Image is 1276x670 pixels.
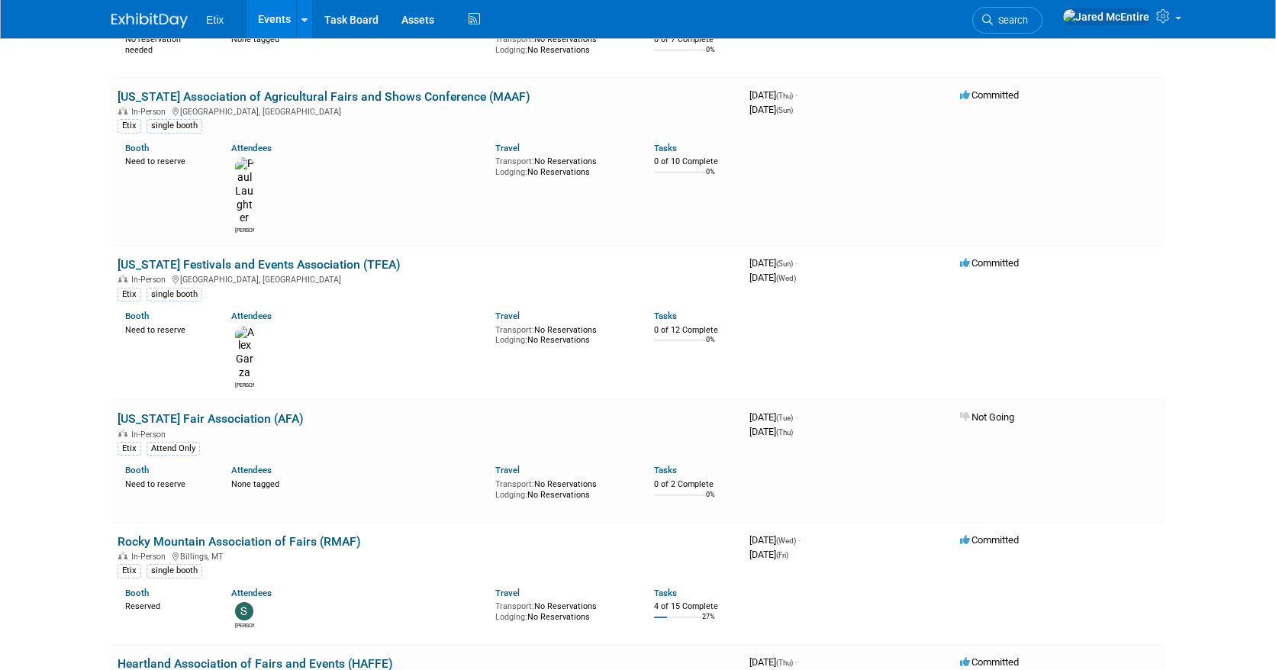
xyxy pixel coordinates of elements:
img: scott sloyer [235,602,253,620]
a: Search [972,7,1042,34]
div: [GEOGRAPHIC_DATA], [GEOGRAPHIC_DATA] [118,272,737,285]
div: 0 of 10 Complete [654,156,737,167]
img: In-Person Event [118,552,127,559]
span: Transport: [495,479,534,489]
div: Etix [118,442,141,456]
span: Committed [960,89,1019,101]
span: [DATE] [749,426,793,437]
div: No reservation needed [125,31,208,55]
span: In-Person [131,430,170,440]
div: Need to reserve [125,322,208,336]
div: Etix [118,288,141,301]
div: No Reservations No Reservations [495,322,631,346]
td: 0% [706,46,715,66]
span: Lodging: [495,490,527,500]
span: Etix [206,14,224,26]
span: - [798,534,801,546]
span: [DATE] [749,89,797,101]
a: Attendees [231,465,272,475]
a: [US_STATE] Festivals and Events Association (TFEA) [118,257,401,272]
div: 4 of 15 Complete [654,601,737,612]
span: Committed [960,656,1019,668]
span: [DATE] [749,411,797,423]
a: Tasks [654,465,677,475]
td: 27% [702,613,715,633]
img: In-Person Event [118,107,127,114]
span: [DATE] [749,272,796,283]
a: [US_STATE] Association of Agricultural Fairs and Shows Conference (MAAF) [118,89,530,104]
img: In-Person Event [118,275,127,282]
span: In-Person [131,107,170,117]
span: Transport: [495,34,534,44]
div: Etix [118,119,141,133]
div: single booth [147,119,202,133]
a: Booth [125,465,149,475]
div: single booth [147,564,202,578]
div: Billings, MT [118,549,737,562]
div: scott sloyer [235,620,254,630]
div: 0 of 2 Complete [654,479,737,490]
span: (Thu) [776,428,793,436]
div: 0 of 12 Complete [654,325,737,336]
div: Need to reserve [125,476,208,490]
div: No Reservations No Reservations [495,153,631,177]
a: Attendees [231,311,272,321]
span: Lodging: [495,335,527,345]
a: Travel [495,465,520,475]
span: (Wed) [776,274,796,282]
span: - [795,656,797,668]
img: ExhibitDay [111,13,188,28]
a: Travel [495,311,520,321]
td: 0% [706,168,715,188]
div: single booth [147,288,202,301]
span: (Wed) [776,536,796,545]
a: Tasks [654,143,677,153]
span: Lodging: [495,45,527,55]
div: No Reservations No Reservations [495,476,631,500]
span: Lodging: [495,167,527,177]
span: Transport: [495,601,534,611]
img: Alex Garza [235,326,254,380]
span: Search [993,14,1028,26]
div: Alex Garza [235,380,254,389]
img: Jared McEntire [1062,8,1150,25]
a: Booth [125,143,149,153]
a: Booth [125,311,149,321]
span: In-Person [131,275,170,285]
a: Tasks [654,311,677,321]
span: (Fri) [776,551,788,559]
span: Committed [960,257,1019,269]
span: - [795,89,797,101]
div: No Reservations No Reservations [495,31,631,55]
div: [GEOGRAPHIC_DATA], [GEOGRAPHIC_DATA] [118,105,737,117]
span: (Thu) [776,92,793,100]
span: Transport: [495,325,534,335]
span: (Thu) [776,659,793,667]
a: Booth [125,588,149,598]
span: In-Person [131,552,170,562]
span: [DATE] [749,534,801,546]
a: Tasks [654,588,677,598]
span: [DATE] [749,104,793,115]
td: 0% [706,336,715,356]
div: Attend Only [147,442,200,456]
span: (Sun) [776,106,793,114]
td: 0% [706,491,715,511]
div: None tagged [231,476,485,490]
img: Paul Laughter [235,157,254,225]
div: No Reservations No Reservations [495,598,631,622]
span: - [795,411,797,423]
span: Not Going [960,411,1014,423]
span: (Sun) [776,259,793,268]
div: Paul Laughter [235,225,254,234]
span: [DATE] [749,656,797,668]
img: In-Person Event [118,430,127,437]
a: Travel [495,588,520,598]
a: Travel [495,143,520,153]
span: (Tue) [776,414,793,422]
span: [DATE] [749,549,788,560]
div: Need to reserve [125,153,208,167]
div: Reserved [125,598,208,612]
div: Etix [118,564,141,578]
a: [US_STATE] Fair Association (AFA) [118,411,304,426]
